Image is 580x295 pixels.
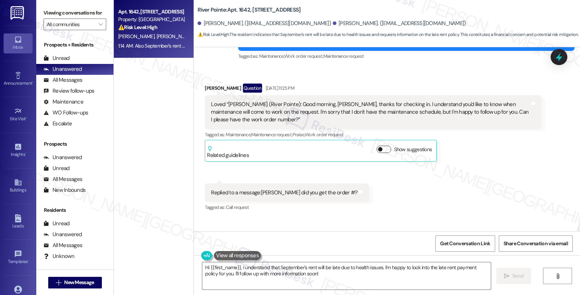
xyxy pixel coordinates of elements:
[4,141,33,160] a: Insights •
[43,231,82,238] div: Unanswered
[118,24,157,31] strong: ⚠️ Risk Level: High
[43,98,83,106] div: Maintenance
[36,206,113,214] div: Residents
[394,146,432,153] label: Show suggestions
[323,53,364,59] span: Maintenance request
[43,252,74,260] div: Unknown
[48,277,102,288] button: New Message
[64,279,94,286] span: New Message
[198,6,301,14] b: River Pointe: Apt. 1642, [STREET_ADDRESS]
[4,33,33,53] a: Inbox
[504,273,509,279] i: 
[259,53,284,59] span: Maintenance ,
[99,21,103,27] i: 
[43,54,70,62] div: Unread
[4,248,33,267] a: Templates •
[205,202,369,213] div: Tagged as:
[226,132,251,138] span: Maintenance ,
[43,186,86,194] div: New Inbounds
[43,87,94,95] div: Review follow-ups
[43,109,88,117] div: WO Follow-ups
[26,115,27,120] span: •
[207,146,249,159] div: Related guidelines
[43,7,106,19] label: Viewing conversations for
[512,272,523,280] span: Send
[118,33,157,40] span: [PERSON_NAME]
[504,240,568,247] span: Share Conversation via email
[243,84,262,93] div: Question
[25,151,26,156] span: •
[205,129,541,140] div: Tagged as:
[43,65,82,73] div: Unanswered
[157,33,193,40] span: [PERSON_NAME]
[43,154,82,161] div: Unanswered
[333,20,466,27] div: [PERSON_NAME]. ([EMAIL_ADDRESS][DOMAIN_NAME])
[435,235,495,252] button: Get Conversation Link
[43,165,70,172] div: Unread
[238,51,575,61] div: Tagged as:
[43,120,72,128] div: Escalate
[205,84,541,95] div: [PERSON_NAME]
[43,76,82,84] div: All Messages
[36,140,113,148] div: Prospects
[43,242,82,249] div: All Messages
[198,32,229,37] strong: ⚠️ Risk Level: High
[56,280,61,286] i: 
[226,204,249,210] span: Call request
[555,273,560,279] i: 
[284,53,323,59] span: Work order request ,
[211,101,530,124] div: Loved “[PERSON_NAME] (River Pointe): Good morning, [PERSON_NAME], thanks for checking in. I under...
[28,258,29,263] span: •
[4,176,33,196] a: Buildings
[202,262,491,290] textarea: Hi {{first_name}}, I understand that September's rent will be late due to health issues. I'm happ...
[211,189,357,197] div: Replied to a message:[PERSON_NAME] did you get the order #?
[47,19,95,30] input: All communities
[293,132,305,138] span: Praise ,
[43,175,82,183] div: All Messages
[440,240,490,247] span: Get Conversation Link
[198,20,331,27] div: [PERSON_NAME]. ([EMAIL_ADDRESS][DOMAIN_NAME])
[11,6,25,20] img: ResiDesk Logo
[496,268,531,284] button: Send
[118,16,185,23] div: Property: [GEOGRAPHIC_DATA]
[4,212,33,232] a: Leads
[251,132,293,138] span: Maintenance request ,
[264,84,294,92] div: [DATE] 11:25 PM
[198,31,578,39] span: : The resident indicates that September's rent will be late due to health issues and requests inf...
[4,105,33,125] a: Site Visit •
[43,220,70,227] div: Unread
[118,8,185,16] div: Apt. 1642, [STREET_ADDRESS]
[32,80,33,85] span: •
[499,235,573,252] button: Share Conversation via email
[305,132,343,138] span: Work order request
[36,41,113,49] div: Prospects + Residents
